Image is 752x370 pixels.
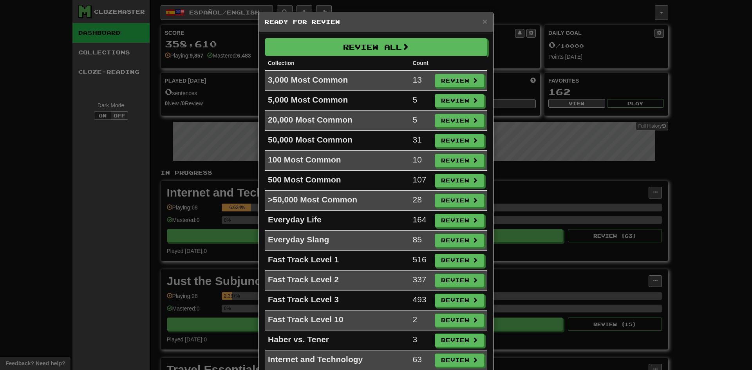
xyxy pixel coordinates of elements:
[265,131,410,151] td: 50,000 Most Common
[435,114,484,127] button: Review
[265,291,410,310] td: Fast Track Level 3
[265,18,487,26] h5: Ready for Review
[410,70,432,91] td: 13
[410,56,432,70] th: Count
[435,74,484,87] button: Review
[435,234,484,247] button: Review
[483,17,487,26] span: ×
[410,111,432,131] td: 5
[265,91,410,111] td: 5,000 Most Common
[265,38,487,56] button: Review All
[435,314,484,327] button: Review
[265,271,410,291] td: Fast Track Level 2
[265,211,410,231] td: Everyday Life
[265,151,410,171] td: 100 Most Common
[265,231,410,251] td: Everyday Slang
[410,91,432,111] td: 5
[435,274,484,287] button: Review
[265,310,410,330] td: Fast Track Level 10
[265,330,410,350] td: Haber vs. Tener
[435,294,484,307] button: Review
[410,271,432,291] td: 337
[435,194,484,207] button: Review
[410,330,432,350] td: 3
[265,251,410,271] td: Fast Track Level 1
[265,56,410,70] th: Collection
[435,94,484,107] button: Review
[410,251,432,271] td: 516
[265,171,410,191] td: 500 Most Common
[435,174,484,187] button: Review
[410,211,432,231] td: 164
[265,191,410,211] td: >50,000 Most Common
[410,310,432,330] td: 2
[435,154,484,167] button: Review
[483,17,487,25] button: Close
[435,334,484,347] button: Review
[410,151,432,171] td: 10
[435,134,484,147] button: Review
[435,214,484,227] button: Review
[410,231,432,251] td: 85
[435,354,484,367] button: Review
[435,254,484,267] button: Review
[265,70,410,91] td: 3,000 Most Common
[410,191,432,211] td: 28
[410,171,432,191] td: 107
[410,131,432,151] td: 31
[265,111,410,131] td: 20,000 Most Common
[410,291,432,310] td: 493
